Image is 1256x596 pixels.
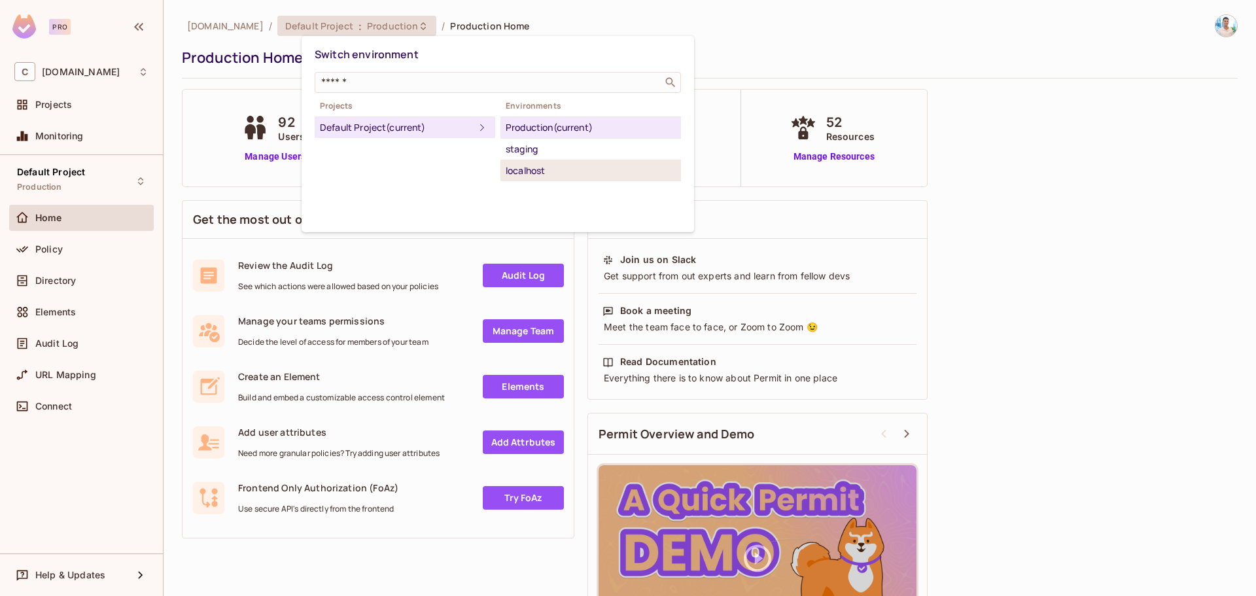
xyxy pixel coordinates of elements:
span: Projects [315,101,495,111]
div: localhost [506,163,676,179]
span: Switch environment [315,47,419,61]
div: Default Project (current) [320,120,474,135]
span: Environments [500,101,681,111]
div: Production (current) [506,120,676,135]
div: staging [506,141,676,157]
